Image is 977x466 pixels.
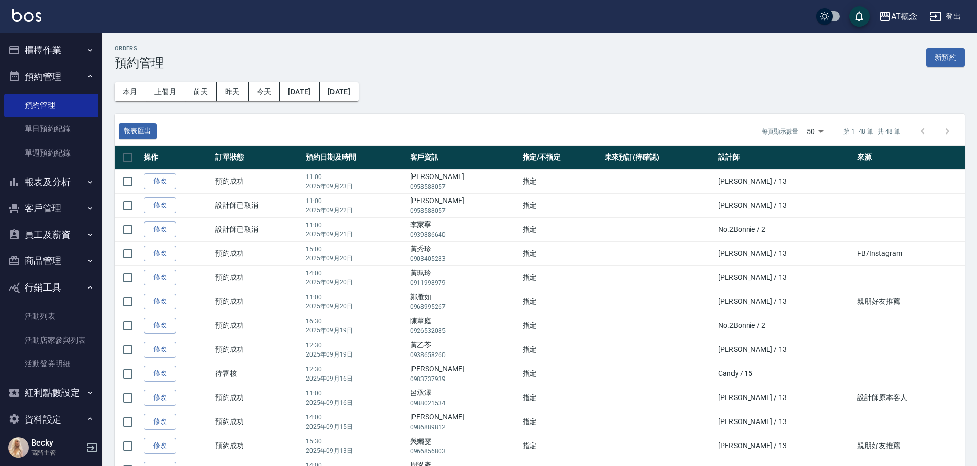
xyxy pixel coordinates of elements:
p: 2025年09月23日 [306,182,405,191]
th: 訂單狀態 [213,146,303,170]
td: [PERSON_NAME] [408,362,520,386]
p: 2025年09月19日 [306,326,405,335]
button: 資料設定 [4,406,98,433]
td: 黃秀珍 [408,241,520,265]
p: 14:00 [306,413,405,422]
td: 指定 [520,314,602,338]
td: 設計師已取消 [213,217,303,241]
td: [PERSON_NAME] / 13 [716,386,855,410]
button: 報表匯出 [119,123,157,139]
p: 0986889812 [410,423,518,432]
td: 指定 [520,386,602,410]
p: 16:30 [306,317,405,326]
a: 修改 [144,438,176,454]
p: 2025年09月20日 [306,302,405,311]
button: [DATE] [320,82,359,101]
button: save [849,6,870,27]
p: 0938658260 [410,350,518,360]
td: 呂承澤 [408,386,520,410]
p: 15:30 [306,437,405,446]
p: 2025年09月20日 [306,278,405,287]
p: 0903405283 [410,254,518,263]
a: 修改 [144,390,176,406]
button: 上個月 [146,82,185,101]
button: 今天 [249,82,280,101]
button: 員工及薪資 [4,221,98,248]
td: Candy / 15 [716,362,855,386]
td: 預約成功 [213,265,303,290]
a: 修改 [144,414,176,430]
a: 修改 [144,221,176,237]
h5: Becky [31,438,83,448]
td: 指定 [520,410,602,434]
a: 修改 [144,366,176,382]
button: 前天 [185,82,217,101]
td: [PERSON_NAME] / 13 [716,410,855,434]
td: [PERSON_NAME] / 13 [716,338,855,362]
td: 李家寧 [408,217,520,241]
button: 昨天 [217,82,249,101]
td: 指定 [520,265,602,290]
p: 14:00 [306,269,405,278]
td: [PERSON_NAME] / 13 [716,434,855,458]
td: [PERSON_NAME] [408,410,520,434]
td: 指定 [520,338,602,362]
td: [PERSON_NAME] [408,193,520,217]
h3: 預約管理 [115,56,164,70]
button: 櫃檯作業 [4,37,98,63]
p: 2025年09月15日 [306,422,405,431]
td: 陳葦庭 [408,314,520,338]
a: 單週預約紀錄 [4,141,98,165]
button: 紅利點數設定 [4,380,98,406]
th: 來源 [855,146,965,170]
a: 修改 [144,294,176,309]
td: 待審核 [213,362,303,386]
a: 活動店家參與列表 [4,328,98,352]
td: 預約成功 [213,241,303,265]
th: 指定/不指定 [520,146,602,170]
td: 設計師原本客人 [855,386,965,410]
h2: Orders [115,45,164,52]
p: 11:00 [306,220,405,230]
button: 商品管理 [4,248,98,274]
td: 預約成功 [213,169,303,193]
td: 預約成功 [213,290,303,314]
td: 親朋好友推薦 [855,434,965,458]
td: [PERSON_NAME] / 13 [716,265,855,290]
a: 單日預約紀錄 [4,117,98,141]
p: 11:00 [306,172,405,182]
p: 0926532085 [410,326,518,336]
th: 預約日期及時間 [303,146,408,170]
td: 指定 [520,362,602,386]
button: 行銷工具 [4,274,98,301]
p: 2025年09月22日 [306,206,405,215]
td: 指定 [520,434,602,458]
td: 指定 [520,241,602,265]
div: AT概念 [891,10,917,23]
p: 0983737939 [410,374,518,384]
img: Logo [12,9,41,22]
button: 登出 [925,7,965,26]
p: 11:00 [306,196,405,206]
td: [PERSON_NAME] / 13 [716,290,855,314]
td: 預約成功 [213,314,303,338]
td: 指定 [520,169,602,193]
td: 指定 [520,193,602,217]
p: 0958588057 [410,206,518,215]
a: 修改 [144,318,176,334]
img: Person [8,437,29,458]
a: 修改 [144,197,176,213]
p: 2025年09月13日 [306,446,405,455]
a: 修改 [144,173,176,189]
a: 修改 [144,270,176,285]
p: 2025年09月21日 [306,230,405,239]
td: 預約成功 [213,338,303,362]
button: 預約管理 [4,63,98,90]
td: No.2Bonnie / 2 [716,314,855,338]
div: 50 [803,118,827,145]
p: 12:30 [306,365,405,374]
th: 未來預訂(待確認) [602,146,716,170]
th: 操作 [141,146,213,170]
td: 親朋好友推薦 [855,290,965,314]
